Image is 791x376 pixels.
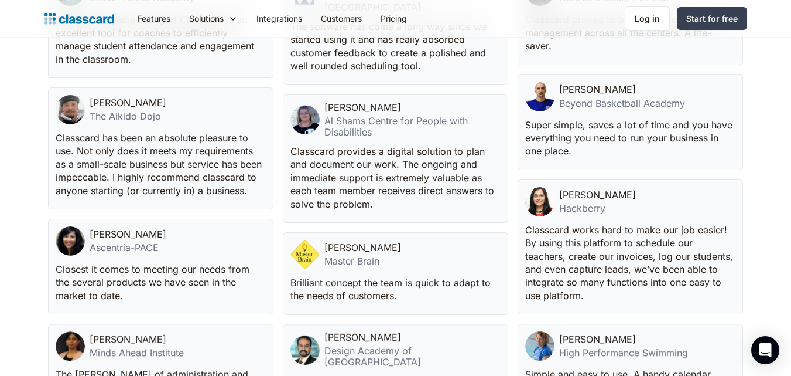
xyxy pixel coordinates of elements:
div: [PERSON_NAME] [324,242,401,253]
a: Customers [311,5,371,32]
div: Solutions [189,12,224,25]
div: Beyond Basketball Academy [559,98,685,109]
a: Features [128,5,180,32]
div: [PERSON_NAME] [90,229,166,240]
p: Classcard provides a digital solution to plan and document our work. The ongoing and immediate su... [290,145,498,211]
a: Integrations [247,5,311,32]
div: [PERSON_NAME] [559,84,636,95]
div: The Aikido Dojo [90,111,166,122]
a: home [44,11,114,27]
a: Log in [625,6,670,31]
div: Master Brain [324,256,401,267]
div: Al Shams Centre for People with Disabilities [324,116,501,138]
div: Hackberry [559,203,636,214]
p: Closest it comes to meeting our needs from the several products we have seen in the market to date. [56,263,263,302]
div: [PERSON_NAME] [559,189,636,201]
p: Super simple, saves a lot of time and you have everything you need to run your business in one pl... [525,118,733,158]
div: Log in [635,12,660,25]
a: Pricing [371,5,416,32]
p: Classcard works hard to make our job easier! By using this platform to schedule our teachers, cre... [525,223,733,302]
div: Design Academy of [GEOGRAPHIC_DATA] [324,345,501,368]
div: Ascentria-PACE [90,242,166,253]
div: Solutions [180,5,247,32]
div: [PERSON_NAME] [90,334,166,345]
div: Start for free [686,12,738,25]
p: Classcard has been an absolute pleasure to use. Not only does it meets my requirements as a small... [56,131,263,197]
p: An absolute game changer! Classcard is an excellent tool for coaches to efficiently manage studen... [56,13,263,66]
div: High Performance Swimming [559,347,688,358]
p: The software has come a long way since we started using it and has really absorbed customer feedb... [290,20,498,73]
div: Minds Ahead Institute [90,348,184,359]
div: [PERSON_NAME] [559,334,636,345]
a: Start for free [677,7,747,30]
div: [PERSON_NAME] [90,97,166,109]
div: Open Intercom Messenger [751,336,779,364]
div: [PERSON_NAME] [324,332,401,343]
p: Brilliant concept the team is quick to adapt to the needs of customers. [290,276,498,303]
div: [PERSON_NAME] [324,102,401,113]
